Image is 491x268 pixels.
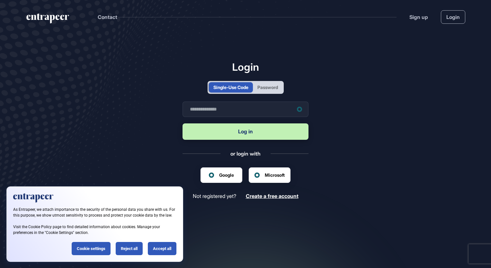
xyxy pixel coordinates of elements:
div: Password [257,84,278,91]
a: entrapeer-logo [26,13,70,26]
a: Login [441,10,465,24]
h1: Login [183,61,308,73]
button: Log in [183,123,308,140]
span: Not registered yet? [193,193,236,199]
span: Microsoft [265,172,285,178]
div: or login with [230,150,261,157]
button: Contact [98,13,117,21]
div: Single-Use Code [213,84,248,91]
a: Create a free account [246,193,299,199]
a: Sign up [409,13,428,21]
